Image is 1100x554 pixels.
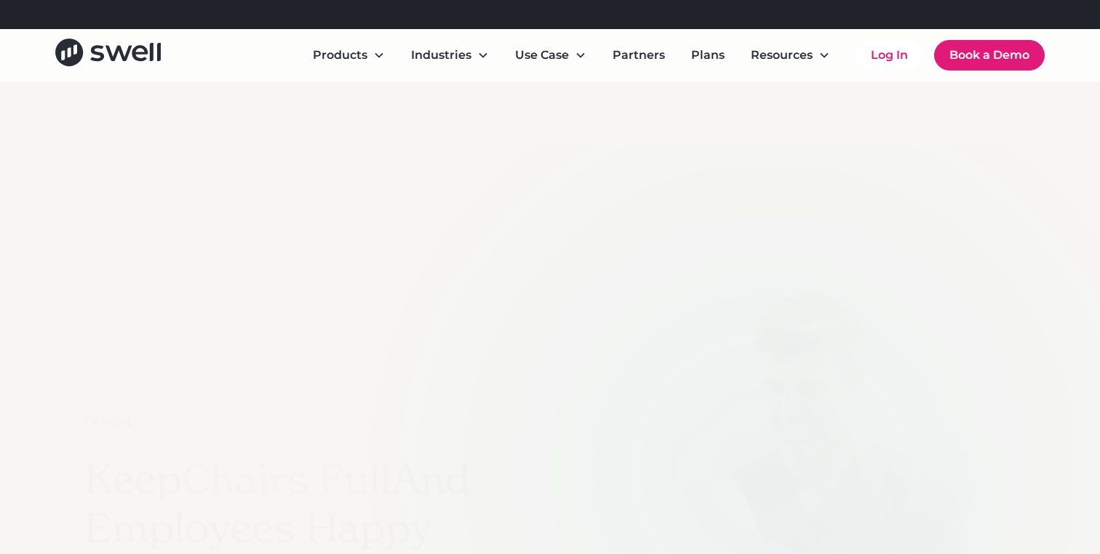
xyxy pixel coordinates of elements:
[84,455,476,553] h1: Keep And Employees Happy
[503,41,598,70] div: Use Case
[739,41,842,70] div: Resources
[934,40,1045,71] a: Book a Demo
[679,41,736,70] a: Plans
[439,6,639,23] div: Refer a clinic, get $300!
[301,41,396,70] div: Products
[601,41,677,70] a: Partners
[84,414,134,432] div: Dental
[751,47,813,64] div: Resources
[399,41,501,70] div: Industries
[55,39,161,71] a: home
[313,47,367,64] div: Products
[573,7,639,21] a: Learn More
[856,41,922,70] a: Log In
[411,47,471,64] div: Industries
[515,47,569,64] div: Use Case
[182,454,391,505] span: Chairs Full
